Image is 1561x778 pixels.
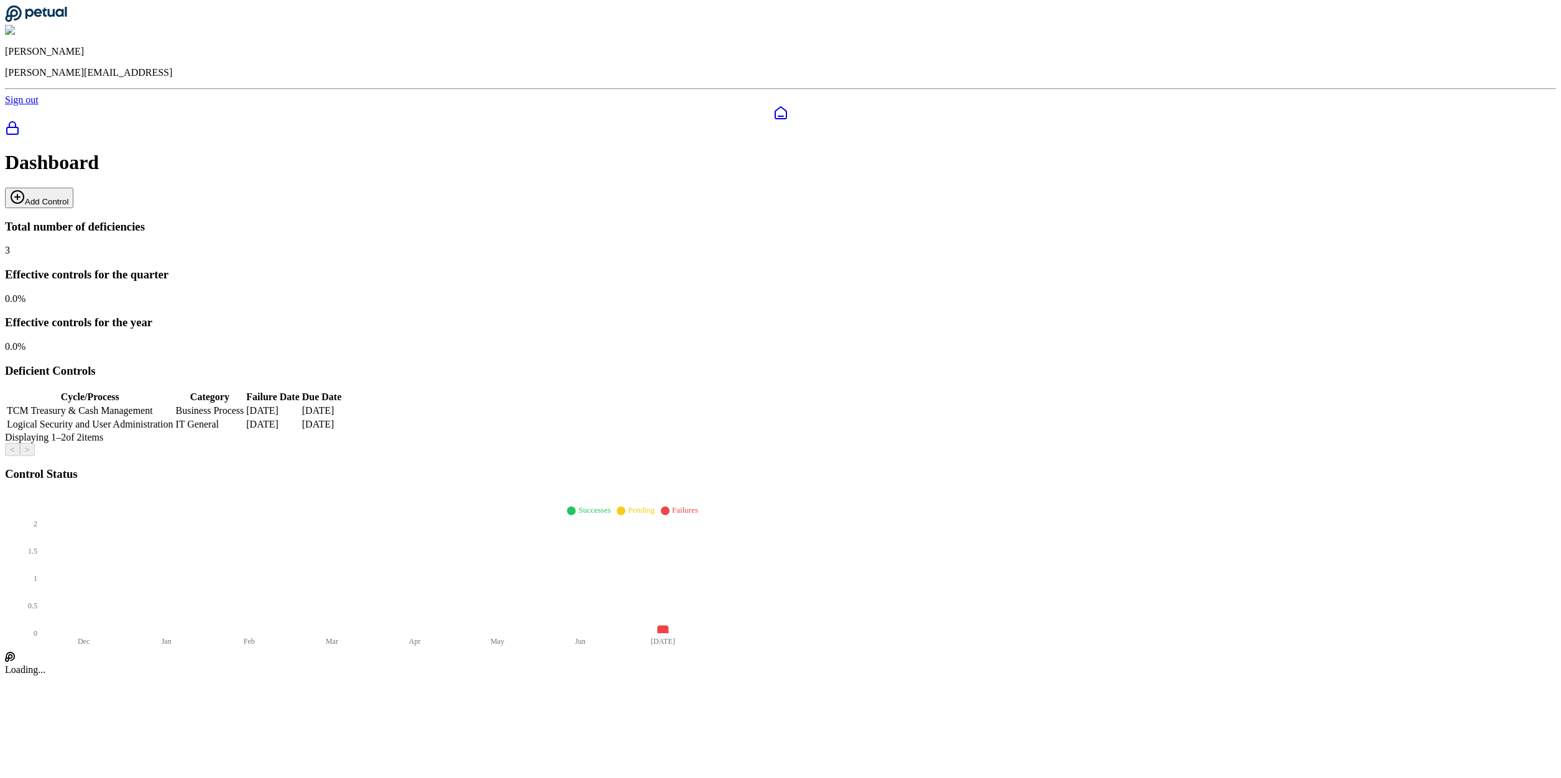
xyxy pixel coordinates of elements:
tspan: Apr [409,637,421,646]
th: Category [175,391,245,403]
tspan: Feb [244,637,255,646]
h3: Total number of deficiencies [5,220,1556,234]
td: [DATE] [302,405,343,417]
tspan: 1 [34,574,37,583]
span: 0.0 % [5,293,25,304]
tspan: 0 [34,629,37,638]
a: Go to Dashboard [5,14,67,24]
a: Dashboard [5,106,1556,121]
div: Loading... [5,652,1556,675]
button: < [5,443,20,456]
h3: Deficient Controls [5,364,1556,378]
tspan: [DATE] [651,637,675,646]
th: Failure Date [246,391,300,403]
tspan: Dec [78,637,90,646]
tspan: Jun [575,637,586,646]
h3: Effective controls for the quarter [5,268,1556,281]
h3: Effective controls for the year [5,316,1556,329]
button: > [20,443,35,456]
tspan: May [490,637,504,646]
button: Add Control [5,188,73,208]
span: Failures [672,505,698,515]
td: [DATE] [302,418,343,431]
tspan: 1.5 [28,547,37,556]
td: [DATE] [246,405,300,417]
tspan: Jan [162,637,172,646]
tspan: 2 [34,519,37,528]
span: 0.0 % [5,341,25,352]
td: IT General [175,418,245,431]
p: [PERSON_NAME][EMAIL_ADDRESS] [5,67,1556,78]
td: Logical Security and User Administration [6,418,174,431]
p: [PERSON_NAME] [5,46,1556,57]
span: Displaying 1– 2 of 2 items [5,432,103,442]
tspan: Mar [326,637,338,646]
img: Eliot Walker [5,25,65,36]
td: Business Process [175,405,245,417]
span: 3 [5,245,10,255]
td: [DATE] [246,418,300,431]
th: Due Date [302,391,343,403]
span: Pending [628,505,655,515]
a: Sign out [5,94,39,105]
span: Successes [578,505,610,515]
tspan: 0.5 [28,602,37,610]
td: TCM Treasury & Cash Management [6,405,174,417]
th: Cycle/Process [6,391,174,403]
h3: Control Status [5,467,1556,481]
h1: Dashboard [5,151,1556,174]
a: SOC [5,121,1556,138]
